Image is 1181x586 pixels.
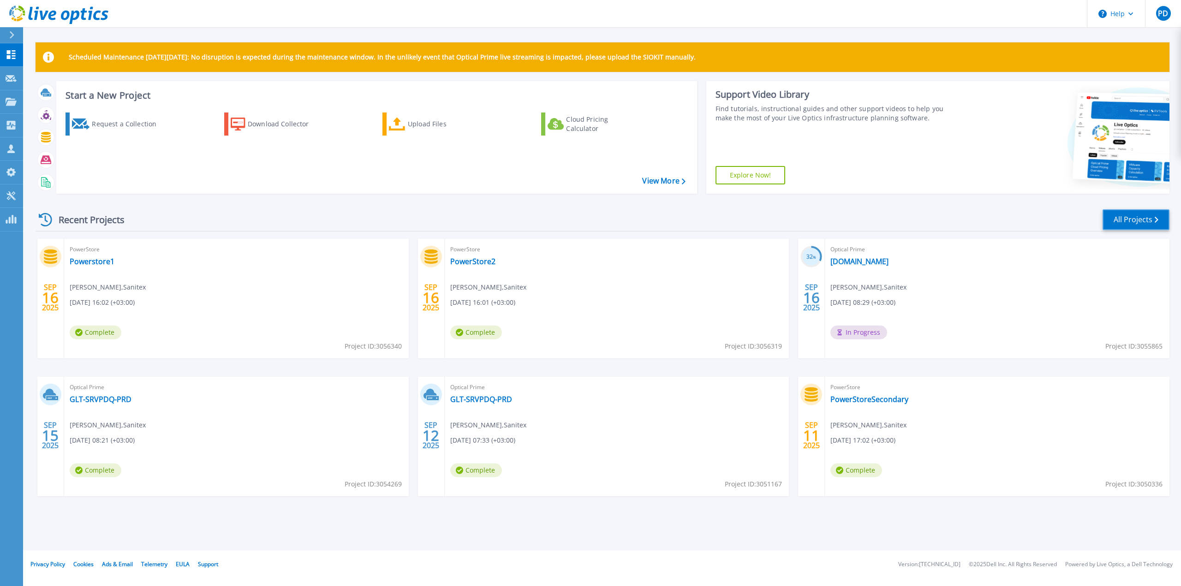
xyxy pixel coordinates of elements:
[813,255,816,260] span: %
[716,89,955,101] div: Support Video Library
[830,395,908,404] a: PowerStoreSecondary
[70,395,131,404] a: GLT-SRVPDQ-PRD
[36,208,137,231] div: Recent Projects
[830,326,887,339] span: In Progress
[42,294,59,302] span: 16
[423,294,439,302] span: 16
[716,104,955,123] div: Find tutorials, instructional guides and other support videos to help you make the most of your L...
[70,420,146,430] span: [PERSON_NAME] , Sanitex
[969,562,1057,568] li: © 2025 Dell Inc. All Rights Reserved
[450,435,515,445] span: [DATE] 07:33 (+03:00)
[450,244,784,255] span: PowerStore
[42,419,59,452] div: SEP 2025
[198,560,218,568] a: Support
[716,166,786,184] a: Explore Now!
[830,463,882,477] span: Complete
[803,281,820,314] div: SEP 2025
[408,115,482,133] div: Upload Files
[803,294,820,302] span: 16
[70,297,135,308] span: [DATE] 16:02 (+03:00)
[450,382,784,392] span: Optical Prime
[1105,479,1163,489] span: Project ID: 3050336
[1065,562,1173,568] li: Powered by Live Optics, a Dell Technology
[422,281,440,314] div: SEP 2025
[450,282,526,292] span: [PERSON_NAME] , Sanitex
[800,252,822,262] h3: 32
[725,341,782,351] span: Project ID: 3056319
[830,297,895,308] span: [DATE] 08:29 (+03:00)
[382,112,485,136] a: Upload Files
[803,432,820,439] span: 11
[830,382,1164,392] span: PowerStore
[141,560,167,568] a: Telemetry
[102,560,133,568] a: Ads & Email
[422,419,440,452] div: SEP 2025
[66,112,168,136] a: Request a Collection
[450,257,495,266] a: PowerStore2
[42,432,59,439] span: 15
[70,382,403,392] span: Optical Prime
[830,435,895,445] span: [DATE] 17:02 (+03:00)
[70,282,146,292] span: [PERSON_NAME] , Sanitex
[92,115,166,133] div: Request a Collection
[30,560,65,568] a: Privacy Policy
[450,297,515,308] span: [DATE] 16:01 (+03:00)
[70,326,121,339] span: Complete
[248,115,322,133] div: Download Collector
[224,112,327,136] a: Download Collector
[1103,209,1169,230] a: All Projects
[830,420,907,430] span: [PERSON_NAME] , Sanitex
[70,257,114,266] a: Powerstore1
[830,244,1164,255] span: Optical Prime
[423,432,439,439] span: 12
[345,479,402,489] span: Project ID: 3054269
[70,244,403,255] span: PowerStore
[566,115,640,133] div: Cloud Pricing Calculator
[70,435,135,445] span: [DATE] 08:21 (+03:00)
[1105,341,1163,351] span: Project ID: 3055865
[69,53,696,61] p: Scheduled Maintenance [DATE][DATE]: No disruption is expected during the maintenance window. In t...
[725,479,782,489] span: Project ID: 3051167
[541,112,644,136] a: Cloud Pricing Calculator
[642,177,685,185] a: View More
[176,560,190,568] a: EULA
[830,257,889,266] a: [DOMAIN_NAME]
[1158,10,1168,17] span: PD
[66,90,685,101] h3: Start a New Project
[42,281,59,314] div: SEP 2025
[345,341,402,351] span: Project ID: 3056340
[898,562,960,568] li: Version: [TECHNICAL_ID]
[450,395,512,404] a: GLT-SRVPDQ-PRD
[830,282,907,292] span: [PERSON_NAME] , Sanitex
[70,463,121,477] span: Complete
[803,419,820,452] div: SEP 2025
[450,326,502,339] span: Complete
[450,463,502,477] span: Complete
[73,560,94,568] a: Cookies
[450,420,526,430] span: [PERSON_NAME] , Sanitex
